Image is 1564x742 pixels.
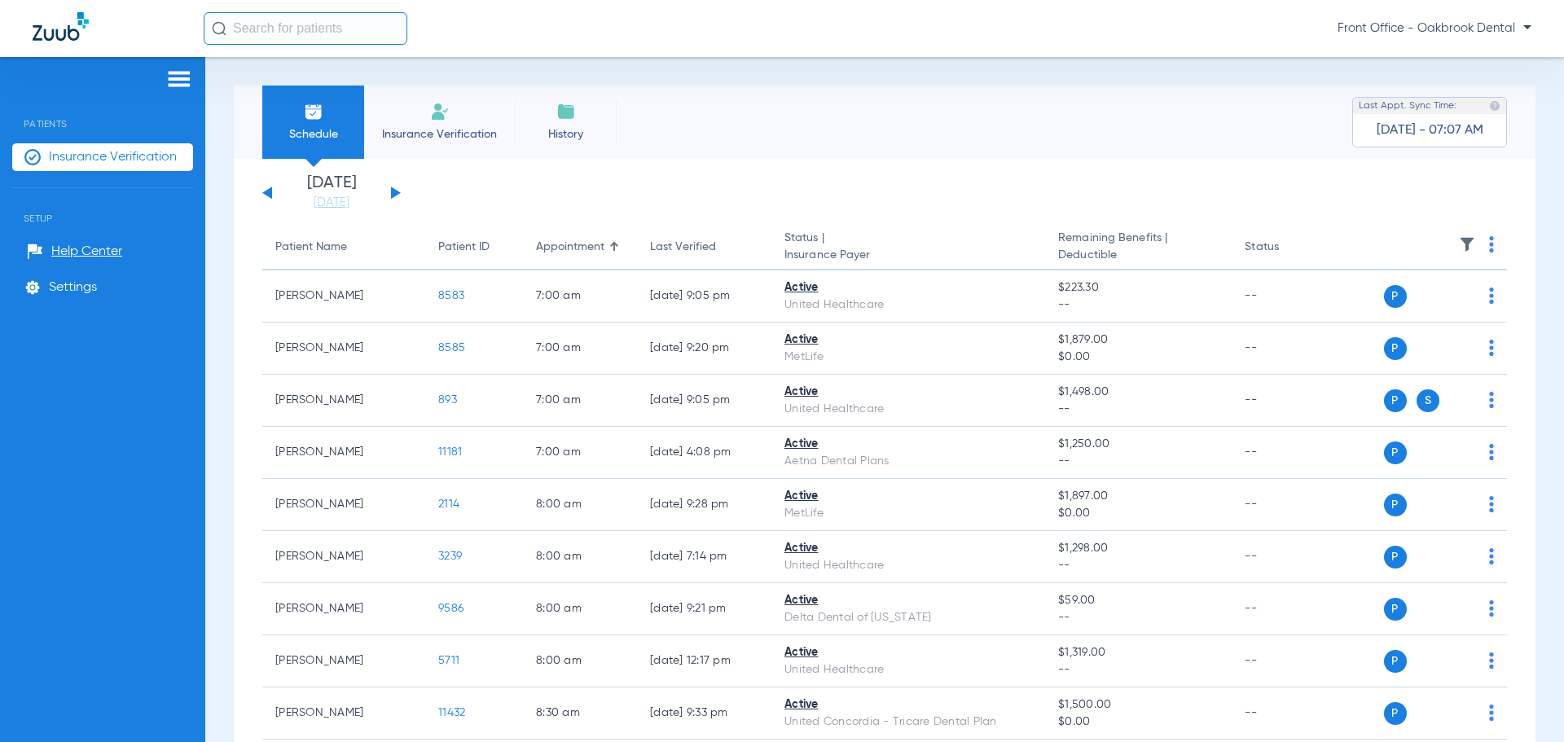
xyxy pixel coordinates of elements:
div: Patient Name [275,239,412,256]
td: [DATE] 9:28 PM [637,479,771,531]
span: P [1384,702,1407,725]
td: [PERSON_NAME] [262,375,425,427]
li: [DATE] [283,175,380,211]
span: Deductible [1058,247,1219,264]
img: group-dot-blue.svg [1489,340,1494,356]
td: 8:30 AM [523,687,637,740]
img: last sync help info [1489,100,1500,112]
img: Manual Insurance Verification [430,102,450,121]
span: Setup [12,188,193,224]
td: [PERSON_NAME] [262,427,425,479]
td: [PERSON_NAME] [262,270,425,323]
span: $1,879.00 [1058,331,1219,349]
span: $0.00 [1058,505,1219,522]
span: Insurance Verification [49,149,177,165]
td: -- [1232,635,1342,687]
img: group-dot-blue.svg [1489,392,1494,408]
div: United Healthcare [784,401,1032,418]
td: [PERSON_NAME] [262,687,425,740]
span: 11181 [438,446,462,458]
input: Search for patients [204,12,407,45]
span: $0.00 [1058,713,1219,731]
span: 5711 [438,655,459,666]
span: -- [1058,661,1219,678]
td: -- [1232,687,1342,740]
td: [DATE] 9:05 PM [637,375,771,427]
span: P [1384,546,1407,569]
span: 3239 [438,551,462,562]
td: -- [1232,531,1342,583]
td: 7:00 AM [523,270,637,323]
img: group-dot-blue.svg [1489,600,1494,617]
td: 7:00 AM [523,323,637,375]
span: -- [1058,557,1219,574]
span: P [1384,389,1407,412]
div: Active [784,331,1032,349]
div: United Healthcare [784,661,1032,678]
img: group-dot-blue.svg [1489,288,1494,304]
td: [PERSON_NAME] [262,323,425,375]
div: Aetna Dental Plans [784,453,1032,470]
img: group-dot-blue.svg [1489,444,1494,460]
span: 8585 [438,342,465,353]
span: S [1417,389,1439,412]
span: $1,500.00 [1058,696,1219,713]
span: $0.00 [1058,349,1219,366]
div: United Healthcare [784,296,1032,314]
span: P [1384,650,1407,673]
div: Active [784,592,1032,609]
span: -- [1058,401,1219,418]
td: -- [1232,375,1342,427]
span: Insurance Verification [376,126,503,143]
td: [DATE] 9:33 PM [637,687,771,740]
img: History [556,102,576,121]
div: Last Verified [650,239,758,256]
th: Remaining Benefits | [1045,225,1232,270]
a: [DATE] [283,195,380,211]
div: Appointment [536,239,624,256]
td: -- [1232,270,1342,323]
div: Patient ID [438,239,510,256]
div: Appointment [536,239,604,256]
span: Last Appt. Sync Time: [1359,98,1456,114]
span: Settings [49,279,97,296]
td: 7:00 AM [523,427,637,479]
td: [PERSON_NAME] [262,479,425,531]
td: [PERSON_NAME] [262,531,425,583]
td: [DATE] 7:14 PM [637,531,771,583]
td: -- [1232,323,1342,375]
td: [DATE] 9:20 PM [637,323,771,375]
div: Last Verified [650,239,716,256]
span: P [1384,441,1407,464]
td: [PERSON_NAME] [262,635,425,687]
div: Delta Dental of [US_STATE] [784,609,1032,626]
div: Active [784,384,1032,401]
img: Search Icon [212,21,226,36]
td: -- [1232,479,1342,531]
div: MetLife [784,349,1032,366]
span: P [1384,337,1407,360]
td: 8:00 AM [523,531,637,583]
div: United Concordia - Tricare Dental Plan [784,713,1032,731]
td: 8:00 AM [523,635,637,687]
td: 8:00 AM [523,479,637,531]
span: Schedule [275,126,352,143]
img: group-dot-blue.svg [1489,548,1494,564]
img: Schedule [304,102,323,121]
span: Front Office - Oakbrook Dental [1338,20,1531,37]
span: P [1384,494,1407,516]
span: $1,498.00 [1058,384,1219,401]
span: -- [1058,296,1219,314]
td: [DATE] 4:08 PM [637,427,771,479]
span: P [1384,285,1407,308]
td: [DATE] 9:21 PM [637,583,771,635]
div: Patient Name [275,239,347,256]
span: P [1384,598,1407,621]
div: Active [784,540,1032,557]
span: Insurance Payer [784,247,1032,264]
span: $59.00 [1058,592,1219,609]
span: -- [1058,609,1219,626]
span: 893 [438,394,457,406]
td: -- [1232,427,1342,479]
span: 11432 [438,707,465,718]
